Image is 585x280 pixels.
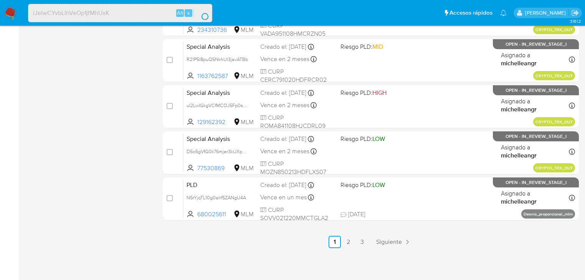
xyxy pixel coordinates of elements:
[177,9,183,17] span: Alt
[570,18,581,24] span: 3.161.2
[28,8,212,18] input: Buscar usuario o caso...
[571,9,579,17] a: Salir
[193,8,209,18] button: search-icon
[449,9,492,17] span: Accesos rápidos
[187,9,190,17] span: s
[525,9,568,17] p: michelleangelica.rodriguez@mercadolibre.com.mx
[500,10,507,16] a: Notificaciones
